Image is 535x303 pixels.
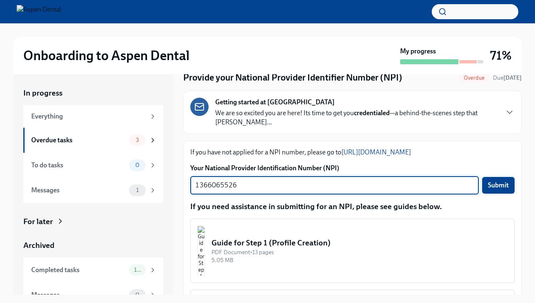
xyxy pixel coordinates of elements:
[31,186,126,195] div: Messages
[17,5,61,18] img: Aspen Dental
[354,109,390,117] strong: credentialed
[23,178,163,203] a: Messages1
[130,292,144,298] span: 0
[31,290,126,300] div: Messages
[31,265,126,275] div: Completed tasks
[23,128,163,153] a: Overdue tasks3
[215,98,335,107] strong: Getting started at [GEOGRAPHIC_DATA]
[31,112,146,121] div: Everything
[212,256,508,264] div: 5.05 MB
[212,237,508,248] div: Guide for Step 1 (Profile Creation)
[493,74,522,82] span: August 12th, 2025 10:00
[490,48,512,63] h3: 71%
[129,267,146,273] span: 10
[183,71,402,84] h4: Provide your National Provider Identifier Number (NPI)
[488,181,509,189] span: Submit
[130,162,144,168] span: 0
[190,219,515,283] button: Guide for Step 1 (Profile Creation)PDF Document•13 pages5.05 MB
[215,109,498,127] p: We are so excited you are here! Its time to get you —a behind-the-scenes step that [PERSON_NAME]...
[23,88,163,98] a: In progress
[190,201,515,212] p: If you need assistance in submitting for an NPI, please see guides below.
[131,187,144,193] span: 1
[459,75,490,81] span: Overdue
[23,216,53,227] div: For later
[23,105,163,128] a: Everything
[23,47,189,64] h2: Onboarding to Aspen Dental
[195,180,474,190] textarea: 1366065526
[190,148,515,157] p: If you have not applied for a NPI number, please go to
[190,164,515,173] label: Your National Provider Identification Number (NPI)
[503,74,522,81] strong: [DATE]
[31,161,126,170] div: To do tasks
[23,216,163,227] a: For later
[23,153,163,178] a: To do tasks0
[482,177,515,194] button: Submit
[197,226,205,276] img: Guide for Step 1 (Profile Creation)
[212,248,508,256] div: PDF Document • 13 pages
[23,240,163,251] a: Archived
[31,136,126,145] div: Overdue tasks
[341,148,411,156] a: [URL][DOMAIN_NAME]
[400,47,436,56] strong: My progress
[131,137,144,143] span: 3
[493,74,522,81] span: Due
[23,258,163,283] a: Completed tasks10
